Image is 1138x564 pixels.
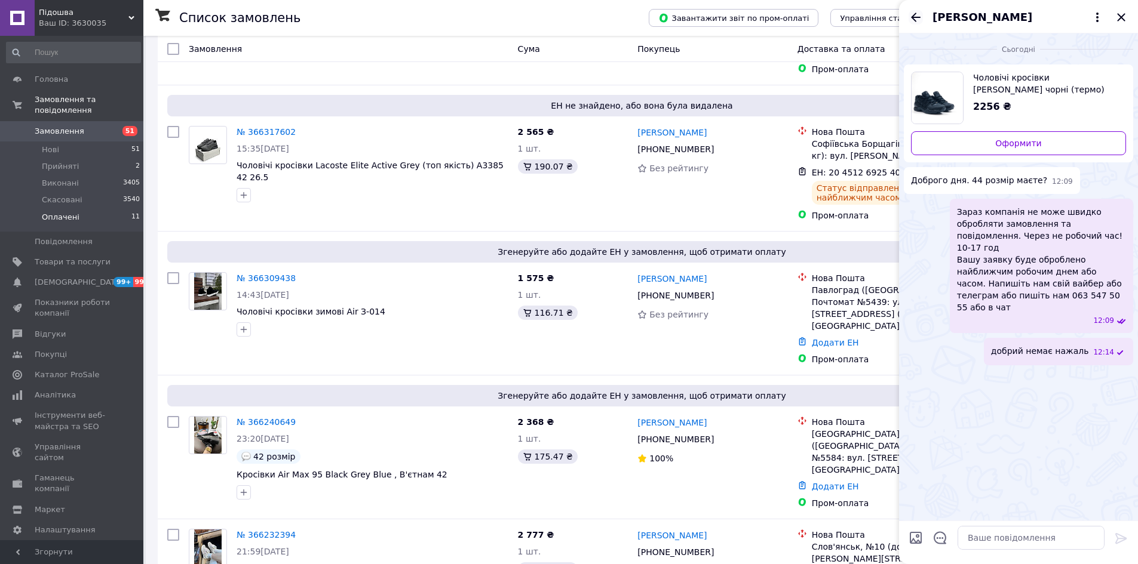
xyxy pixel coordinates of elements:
[1114,10,1128,24] button: Закрити
[189,126,227,164] a: Фото товару
[797,44,885,54] span: Доставка та оплата
[812,272,980,284] div: Нова Пошта
[42,195,82,205] span: Скасовані
[518,159,578,174] div: 190.07 ₴
[1052,177,1073,187] span: 12:09 12.10.2025
[637,144,714,154] span: [PHONE_NUMBER]
[637,417,707,429] a: [PERSON_NAME]
[237,530,296,540] a: № 366232394
[35,390,76,400] span: Аналітика
[637,547,714,557] span: [PHONE_NUMBER]
[637,529,707,541] a: [PERSON_NAME]
[189,44,242,54] span: Замовлення
[42,212,79,223] span: Оплачені
[133,277,153,287] span: 99+
[131,144,140,155] span: 51
[194,417,222,454] img: Фото товару
[237,161,504,182] a: Чоловічі кросівки Lacoste Elite Active Grey (топ якість) A3385 42 26.5
[518,44,540,54] span: Cума
[35,74,68,85] span: Головна
[830,9,941,27] button: Управління статусами
[237,417,296,427] a: № 366240649
[131,212,140,223] span: 11
[194,127,222,164] img: Фото товару
[6,42,141,63] input: Пошук
[518,530,554,540] span: 2 777 ₴
[42,178,79,189] span: Виконані
[237,434,289,443] span: 23:20[DATE]
[237,547,289,556] span: 21:59[DATE]
[42,144,59,155] span: Нові
[123,195,140,205] span: 3540
[812,416,980,428] div: Нова Пошта
[35,126,84,137] span: Замовлення
[812,353,980,365] div: Пром-оплата
[35,473,111,494] span: Гаманець компанії
[123,178,140,189] span: 3405
[637,434,714,444] span: [PHONE_NUMBER]
[912,72,963,124] img: 5007568407_w640_h640_muzhskie-krossovki-terrex.jpg
[957,206,1126,313] span: Зараз компанія не може швидко обробляти замовлення та повідомлення. Через не робочий час! 10-17 г...
[35,329,66,340] span: Відгуки
[637,291,714,300] span: [PHONE_NUMBER]
[35,504,65,515] span: Маркет
[637,127,707,138] a: [PERSON_NAME]
[194,273,222,310] img: Фото товару
[35,257,111,267] span: Товари та послуги
[973,72,1116,95] span: Чоловічі кросівки [PERSON_NAME] чорні (термо) 45
[911,131,1126,155] a: Оформити
[39,7,128,18] span: Підошва
[172,100,1112,112] span: ЕН не знайдено, або вона була видалена
[812,126,980,138] div: Нова Пошта
[637,44,680,54] span: Покупець
[237,307,385,316] span: Чоловічі кросівки зимові Air З-014
[991,345,1089,357] span: добрий немає нажаль
[649,310,708,319] span: Без рейтингу
[122,126,137,136] span: 51
[189,416,227,454] a: Фото товару
[237,127,296,137] a: № 366317602
[253,452,296,461] span: 42 розмір
[35,297,111,319] span: Показники роботи компанії
[35,94,143,116] span: Замовлення та повідомлення
[179,11,300,25] h1: Список замовлень
[518,434,541,443] span: 1 шт.
[518,144,541,153] span: 1 шт.
[997,45,1040,55] span: Сьогодні
[35,369,99,380] span: Каталог ProSale
[812,482,859,491] a: Додати ЕН
[518,306,578,320] div: 116.71 ₴
[189,272,227,310] a: Фото товару
[39,18,143,29] div: Ваш ID: 3630035
[649,454,673,463] span: 100%
[241,452,251,461] img: :speech_balloon:
[812,428,980,476] div: [GEOGRAPHIC_DATA] ([GEOGRAPHIC_DATA].), Поштомат №5584: вул. [STREET_ADDRESS] (маг. [GEOGRAPHIC_D...
[637,273,707,285] a: [PERSON_NAME]
[911,72,1126,124] a: Переглянути товар
[136,161,140,172] span: 2
[812,168,912,177] span: ЕН: 20 4512 6925 4059
[1093,347,1114,357] span: 12:14 12.10.2025
[812,284,980,332] div: Павлоград ([GEOGRAPHIC_DATA].), Почтомат №5439: ул. [STREET_ADDRESS] (маг. [GEOGRAPHIC_DATA])
[840,14,931,23] span: Управління статусами
[812,181,980,205] div: Статус відправлення буде відомий найближчим часом
[114,277,133,287] span: 99+
[237,144,289,153] span: 15:35[DATE]
[933,530,948,545] button: Відкрити шаблони відповідей
[649,164,708,173] span: Без рейтингу
[172,390,1112,402] span: Згенеруйте або додайте ЕН у замовлення, щоб отримати оплату
[35,349,67,360] span: Покупці
[518,127,554,137] span: 2 565 ₴
[237,470,447,479] a: Кросівки Air Max 95 Black Grey Blue , В'єтнам 42
[518,547,541,556] span: 1 шт.
[1093,316,1114,326] span: 12:09 12.10.2025
[518,290,541,300] span: 1 шт.
[973,101,1011,112] span: 2256 ₴
[35,277,123,288] span: [DEMOGRAPHIC_DATA]
[35,442,111,463] span: Управління сайтом
[237,290,289,300] span: 14:43[DATE]
[904,43,1133,55] div: 12.10.2025
[812,63,980,75] div: Пром-оплата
